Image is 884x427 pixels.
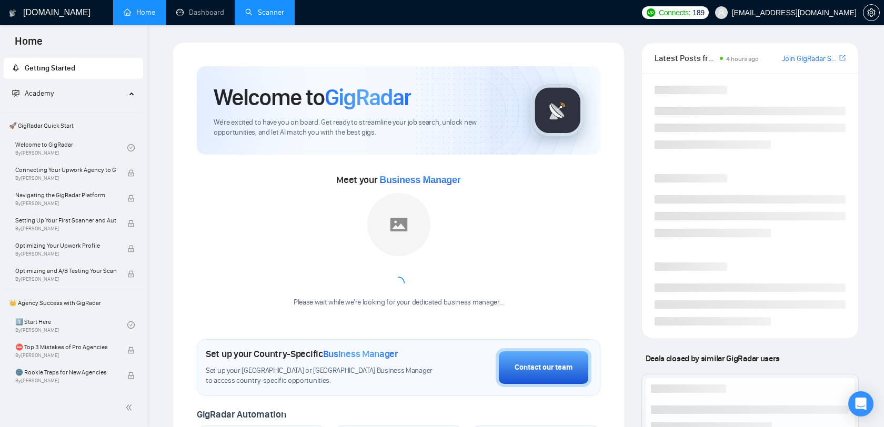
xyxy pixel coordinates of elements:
span: Academy [25,89,54,98]
span: lock [127,169,135,177]
span: By [PERSON_NAME] [15,175,116,181]
span: lock [127,245,135,252]
span: Latest Posts from the GigRadar Community [655,52,717,65]
a: dashboardDashboard [176,8,224,17]
a: homeHome [124,8,155,17]
span: Business Manager [323,348,398,360]
span: lock [127,372,135,379]
span: Academy [12,89,54,98]
img: placeholder.png [367,193,430,256]
span: Optimizing and A/B Testing Your Scanner for Better Results [15,266,116,276]
a: searchScanner [245,8,284,17]
span: lock [127,270,135,278]
span: export [839,54,846,62]
span: lock [127,220,135,227]
span: Set up your [GEOGRAPHIC_DATA] or [GEOGRAPHIC_DATA] Business Manager to access country-specific op... [206,366,437,386]
span: Meet your [336,174,460,186]
span: Business Manager [379,175,460,185]
span: double-left [125,402,136,413]
span: lock [127,195,135,202]
span: 4 hours ago [726,55,759,63]
span: fund-projection-screen [12,89,19,97]
span: user [718,9,725,16]
span: Getting Started [25,64,75,73]
li: Getting Started [4,58,143,79]
span: Deals closed by similar GigRadar users [641,349,784,368]
span: Connecting Your Upwork Agency to GigRadar [15,165,116,175]
span: By [PERSON_NAME] [15,200,116,207]
span: Setting Up Your First Scanner and Auto-Bidder [15,215,116,226]
span: 189 [692,7,704,18]
span: Connects: [659,7,690,18]
span: Optimizing Your Upwork Profile [15,240,116,251]
span: check-circle [127,321,135,329]
div: Open Intercom Messenger [848,391,873,416]
a: setting [863,8,880,17]
span: 👑 Agency Success with GigRadar [5,292,142,313]
img: upwork-logo.png [647,8,655,17]
span: ⛔ Top 3 Mistakes of Pro Agencies [15,342,116,352]
span: By [PERSON_NAME] [15,251,116,257]
span: By [PERSON_NAME] [15,352,116,359]
span: check-circle [127,144,135,151]
img: gigradar-logo.png [531,84,584,137]
span: lock [127,347,135,354]
div: Please wait while we're looking for your dedicated business manager... [287,298,510,308]
span: By [PERSON_NAME] [15,226,116,232]
img: logo [9,5,16,22]
span: Home [6,34,51,56]
span: rocket [12,64,19,72]
span: Navigating the GigRadar Platform [15,190,116,200]
span: 🚀 GigRadar Quick Start [5,115,142,136]
span: By [PERSON_NAME] [15,378,116,384]
span: By [PERSON_NAME] [15,276,116,282]
button: Contact our team [496,348,591,387]
span: We're excited to have you on board. Get ready to streamline your job search, unlock new opportuni... [214,118,514,138]
div: Contact our team [515,362,572,373]
button: setting [863,4,880,21]
span: loading [392,277,405,289]
span: GigRadar [325,83,411,111]
span: 🌚 Rookie Traps for New Agencies [15,367,116,378]
h1: Welcome to [214,83,411,111]
span: GigRadar Automation [197,409,286,420]
a: Join GigRadar Slack Community [782,53,837,65]
a: 1️⃣ Start HereBy[PERSON_NAME] [15,313,127,337]
a: export [839,53,846,63]
a: Welcome to GigRadarBy[PERSON_NAME] [15,136,127,159]
h1: Set up your Country-Specific [206,348,398,360]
